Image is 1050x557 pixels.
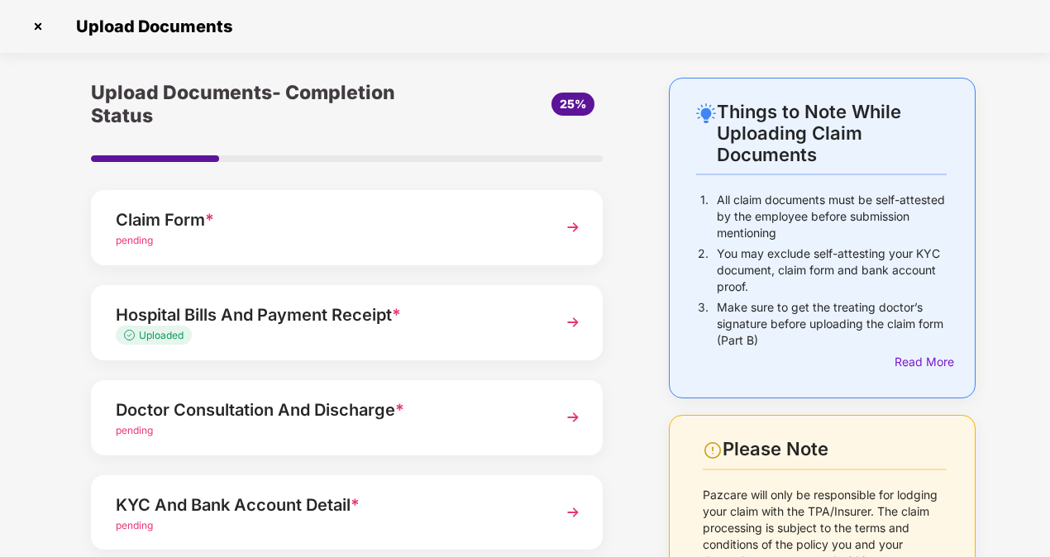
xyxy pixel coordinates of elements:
img: svg+xml;base64,PHN2ZyB4bWxucz0iaHR0cDovL3d3dy53My5vcmcvMjAwMC9zdmciIHdpZHRoPSIxMy4zMzMiIGhlaWdodD... [124,330,139,340]
img: svg+xml;base64,PHN2ZyBpZD0iTmV4dCIgeG1sbnM9Imh0dHA6Ly93d3cudzMub3JnLzIwMDAvc3ZnIiB3aWR0aD0iMzYiIG... [558,212,588,242]
div: Hospital Bills And Payment Receipt [116,302,539,328]
p: Make sure to get the treating doctor’s signature before uploading the claim form (Part B) [717,299,947,349]
img: svg+xml;base64,PHN2ZyBpZD0iTmV4dCIgeG1sbnM9Imh0dHA6Ly93d3cudzMub3JnLzIwMDAvc3ZnIiB3aWR0aD0iMzYiIG... [558,497,588,527]
p: 1. [700,192,709,241]
div: Read More [895,353,947,371]
img: svg+xml;base64,PHN2ZyBpZD0iV2FybmluZ18tXzI0eDI0IiBkYXRhLW5hbWU9Ildhcm5pbmcgLSAyNHgyNCIgeG1sbnM9Im... [703,440,723,460]
div: Doctor Consultation And Discharge [116,397,539,423]
span: Upload Documents [60,17,241,36]
div: Upload Documents- Completion Status [91,78,432,131]
p: You may exclude self-attesting your KYC document, claim form and bank account proof. [717,245,947,295]
div: Things to Note While Uploading Claim Documents [717,101,947,165]
div: KYC And Bank Account Detail [116,492,539,518]
span: pending [116,519,153,531]
img: svg+xml;base64,PHN2ZyBpZD0iTmV4dCIgeG1sbnM9Imh0dHA6Ly93d3cudzMub3JnLzIwMDAvc3ZnIiB3aWR0aD0iMzYiIG... [558,307,588,337]
p: 2. [698,245,709,295]
img: svg+xml;base64,PHN2ZyBpZD0iTmV4dCIgeG1sbnM9Imh0dHA6Ly93d3cudzMub3JnLzIwMDAvc3ZnIiB3aWR0aD0iMzYiIG... [558,402,588,432]
span: pending [116,234,153,246]
div: Claim Form [116,207,539,233]
span: pending [116,424,153,436]
img: svg+xml;base64,PHN2ZyB4bWxucz0iaHR0cDovL3d3dy53My5vcmcvMjAwMC9zdmciIHdpZHRoPSIyNC4wOTMiIGhlaWdodD... [696,103,716,123]
p: 3. [698,299,709,349]
img: svg+xml;base64,PHN2ZyBpZD0iQ3Jvc3MtMzJ4MzIiIHhtbG5zPSJodHRwOi8vd3d3LnczLm9yZy8yMDAwL3N2ZyIgd2lkdG... [25,13,51,40]
span: Uploaded [139,329,184,341]
span: 25% [560,97,586,111]
div: Please Note [723,438,947,460]
p: All claim documents must be self-attested by the employee before submission mentioning [717,192,947,241]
